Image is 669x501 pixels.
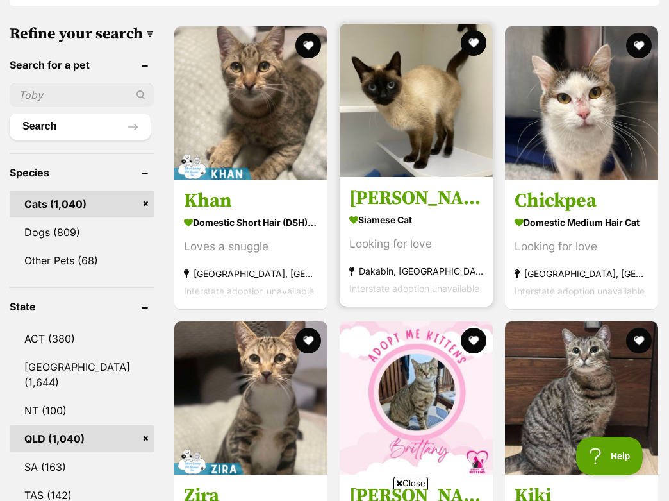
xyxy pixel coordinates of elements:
[10,301,154,312] header: State
[10,353,154,396] a: [GEOGRAPHIC_DATA] (1,644)
[515,189,648,213] h3: Chickpea
[174,179,327,309] a: Khan Domestic Short Hair (DSH) Cat Loves a snuggle [GEOGRAPHIC_DATA], [GEOGRAPHIC_DATA] Interstat...
[184,238,318,255] div: Loves a snuggle
[184,265,318,282] strong: [GEOGRAPHIC_DATA], [GEOGRAPHIC_DATA]
[576,437,643,475] iframe: Help Scout Beacon - Open
[349,186,483,210] h3: [PERSON_NAME]
[393,477,428,489] span: Close
[505,321,658,475] img: Kiki - Domestic Short Hair (DSH) Cat
[10,325,154,352] a: ACT (380)
[505,26,658,180] img: Chickpea - Domestic Medium Hair Cat
[505,179,658,309] a: Chickpea Domestic Medium Hair Cat Looking for love [GEOGRAPHIC_DATA], [GEOGRAPHIC_DATA] Interstat...
[349,262,483,280] strong: Dakabin, [GEOGRAPHIC_DATA]
[10,425,154,452] a: QLD (1,040)
[515,238,648,255] div: Looking for love
[515,265,648,282] strong: [GEOGRAPHIC_DATA], [GEOGRAPHIC_DATA]
[340,176,493,307] a: [PERSON_NAME] Siamese Cat Looking for love Dakabin, [GEOGRAPHIC_DATA] Interstate adoption unavail...
[515,285,645,296] span: Interstate adoption unavailable
[461,30,486,56] button: favourite
[626,328,652,353] button: favourite
[184,285,314,296] span: Interstate adoption unavailable
[515,213,648,232] strong: Domestic Medium Hair Cat
[184,213,318,232] strong: Domestic Short Hair (DSH) Cat
[10,83,154,107] input: Toby
[10,114,151,139] button: Search
[10,191,154,217] a: Cats (1,040)
[10,167,154,178] header: Species
[295,33,321,58] button: favourite
[349,235,483,253] div: Looking for love
[10,454,154,480] a: SA (163)
[10,397,154,424] a: NT (100)
[349,283,479,294] span: Interstate adoption unavailable
[295,328,321,353] button: favourite
[10,219,154,246] a: Dogs (809)
[349,210,483,229] strong: Siamese Cat
[340,24,493,177] img: Sia - Siamese Cat
[174,321,327,475] img: Zira - Domestic Short Hair (DSH) Cat
[184,189,318,213] h3: Khan
[461,328,486,353] button: favourite
[10,59,154,71] header: Search for a pet
[626,33,652,58] button: favourite
[10,25,154,43] h3: Refine your search
[10,247,154,274] a: Other Pets (68)
[340,321,493,475] img: Brittany - Domestic Short Hair (DSH) Cat
[174,26,327,180] img: Khan - Domestic Short Hair (DSH) Cat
